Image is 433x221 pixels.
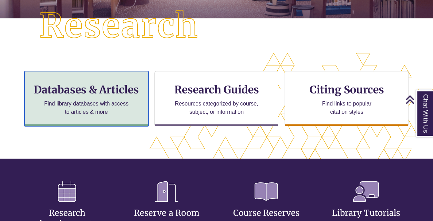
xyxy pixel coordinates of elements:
[134,191,199,218] a: Reserve a Room
[305,83,389,96] h3: Citing Sources
[30,83,143,96] h3: Databases & Articles
[160,83,272,96] h3: Research Guides
[41,100,131,116] p: Find library databases with access to articles & more
[24,71,148,126] a: Databases & Articles Find library databases with access to articles & more
[154,71,278,126] a: Research Guides Resources categorized by course, subject, or information
[405,95,431,104] a: Back to Top
[332,191,400,218] a: Library Tutorials
[172,100,261,116] p: Resources categorized by course, subject, or information
[313,100,380,116] p: Find links to popular citation styles
[233,191,300,218] a: Course Reserves
[285,71,409,126] a: Citing Sources Find links to popular citation styles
